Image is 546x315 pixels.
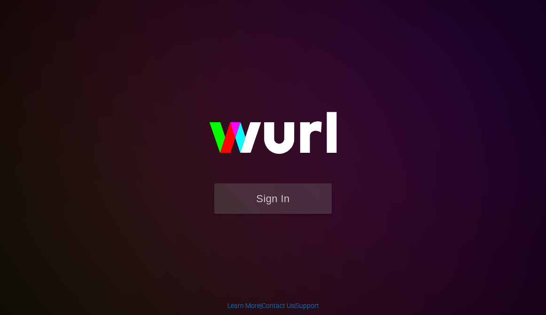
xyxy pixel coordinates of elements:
[227,301,319,310] div: | |
[296,302,319,309] a: Support
[179,92,367,183] img: wurl-logo-on-black-223613ac3d8ba8fe6dc639794a292ebdb59501304c7dfd60c99c58986ef67473.svg
[227,302,260,309] a: Learn More
[262,302,294,309] a: Contact Us
[214,183,332,214] button: Sign In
